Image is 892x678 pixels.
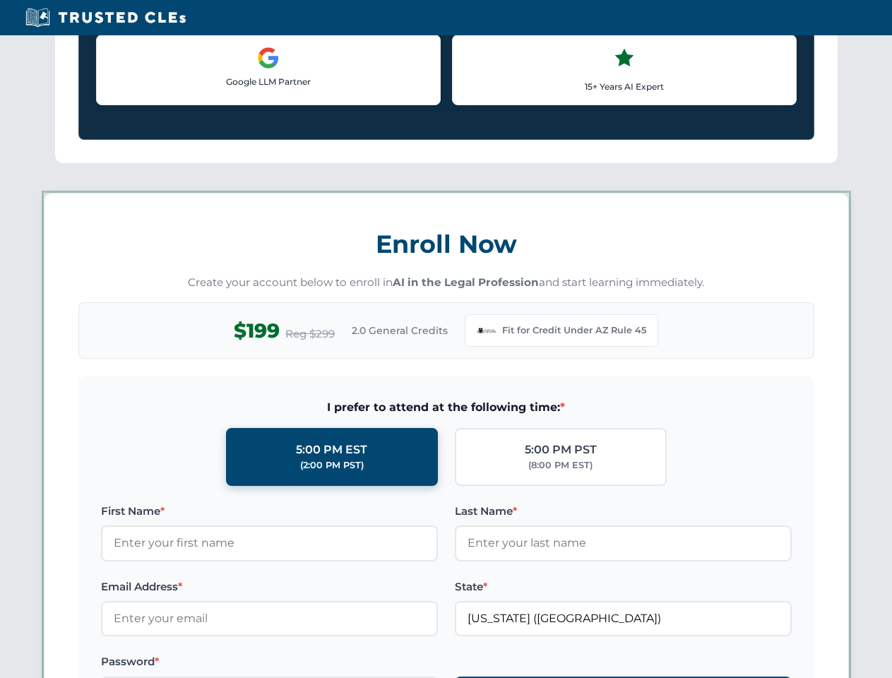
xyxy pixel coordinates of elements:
img: Trusted CLEs [21,7,190,28]
strong: AI in the Legal Profession [393,275,539,289]
input: Enter your first name [101,525,438,561]
span: 2.0 General Credits [352,323,448,338]
input: Arizona (AZ) [455,601,792,636]
div: 5:00 PM EST [296,441,367,459]
label: Last Name [455,503,792,520]
img: Arizona Bar [477,321,496,340]
img: Google [257,47,280,69]
div: (2:00 PM PST) [300,458,364,472]
div: (8:00 PM EST) [528,458,593,472]
span: Reg $299 [285,326,335,343]
span: $199 [234,315,280,347]
input: Enter your last name [455,525,792,561]
input: Enter your email [101,601,438,636]
p: Google LLM Partner [108,75,429,88]
label: First Name [101,503,438,520]
label: State [455,578,792,595]
h3: Enroll Now [78,222,814,266]
div: 5:00 PM PST [525,441,597,459]
span: Fit for Credit Under AZ Rule 45 [502,323,646,338]
label: Password [101,653,438,670]
label: Email Address [101,578,438,595]
p: 15+ Years AI Expert [464,80,785,93]
p: Create your account below to enroll in and start learning immediately. [78,275,814,291]
span: I prefer to attend at the following time: [101,398,792,417]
